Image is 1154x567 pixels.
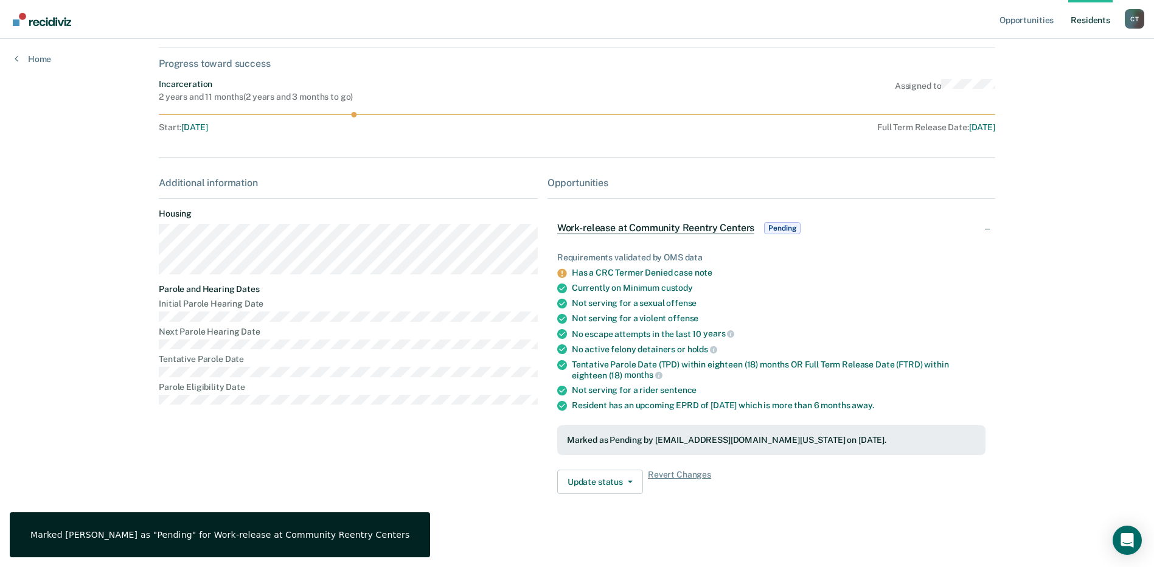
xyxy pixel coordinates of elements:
dt: Parole Eligibility Date [159,382,538,392]
div: 2 years and 11 months ( 2 years and 3 months to go ) [159,92,353,102]
button: Profile dropdown button [1125,9,1144,29]
dt: Next Parole Hearing Date [159,327,538,337]
span: sentence [660,385,697,395]
div: Resident has an upcoming EPRD of [DATE] which is more than 6 months [572,400,985,411]
span: Revert Changes [648,470,711,494]
span: holds [687,344,717,354]
div: No active felony detainers or [572,344,985,355]
div: No escape attempts in the last 10 [572,329,985,339]
div: Tentative Parole Date (TPD) within eighteen (18) months OR Full Term Release Date (FTRD) within e... [572,360,985,380]
span: Work-release at Community Reentry Centers [557,222,754,234]
div: Not serving for a sexual [572,298,985,308]
div: Not serving for a violent [572,313,985,324]
div: Start : [159,122,540,133]
span: away. [852,400,874,410]
span: [DATE] [969,122,995,132]
div: Incarceration [159,79,353,89]
span: offense [668,313,698,323]
div: Has a CRC Termer Denied case note [572,268,985,278]
dt: Initial Parole Hearing Date [159,299,538,309]
span: custody [661,283,693,293]
div: Marked [PERSON_NAME] as "Pending" for Work-release at Community Reentry Centers [30,529,409,540]
span: [DATE] [181,122,207,132]
dt: Tentative Parole Date [159,354,538,364]
img: Recidiviz [13,13,71,26]
span: offense [666,298,697,308]
div: Opportunities [547,177,995,189]
div: Progress toward success [159,58,995,69]
div: Work-release at Community Reentry CentersPending [547,209,995,248]
button: Update status [557,470,643,494]
div: Open Intercom Messenger [1113,526,1142,555]
div: Assigned to [895,79,995,102]
div: Not serving for a rider [572,385,985,395]
div: C T [1125,9,1144,29]
div: Additional information [159,177,538,189]
div: Currently on Minimum [572,283,985,293]
dt: Parole and Hearing Dates [159,284,538,294]
span: months [624,370,662,380]
span: Pending [764,222,801,234]
div: Full Term Release Date : [545,122,995,133]
a: Home [15,54,51,64]
div: Requirements validated by OMS data [557,252,985,263]
span: years [703,329,734,338]
dt: Housing [159,209,538,219]
div: Marked as Pending by [EMAIL_ADDRESS][DOMAIN_NAME][US_STATE] on [DATE]. [567,435,976,445]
